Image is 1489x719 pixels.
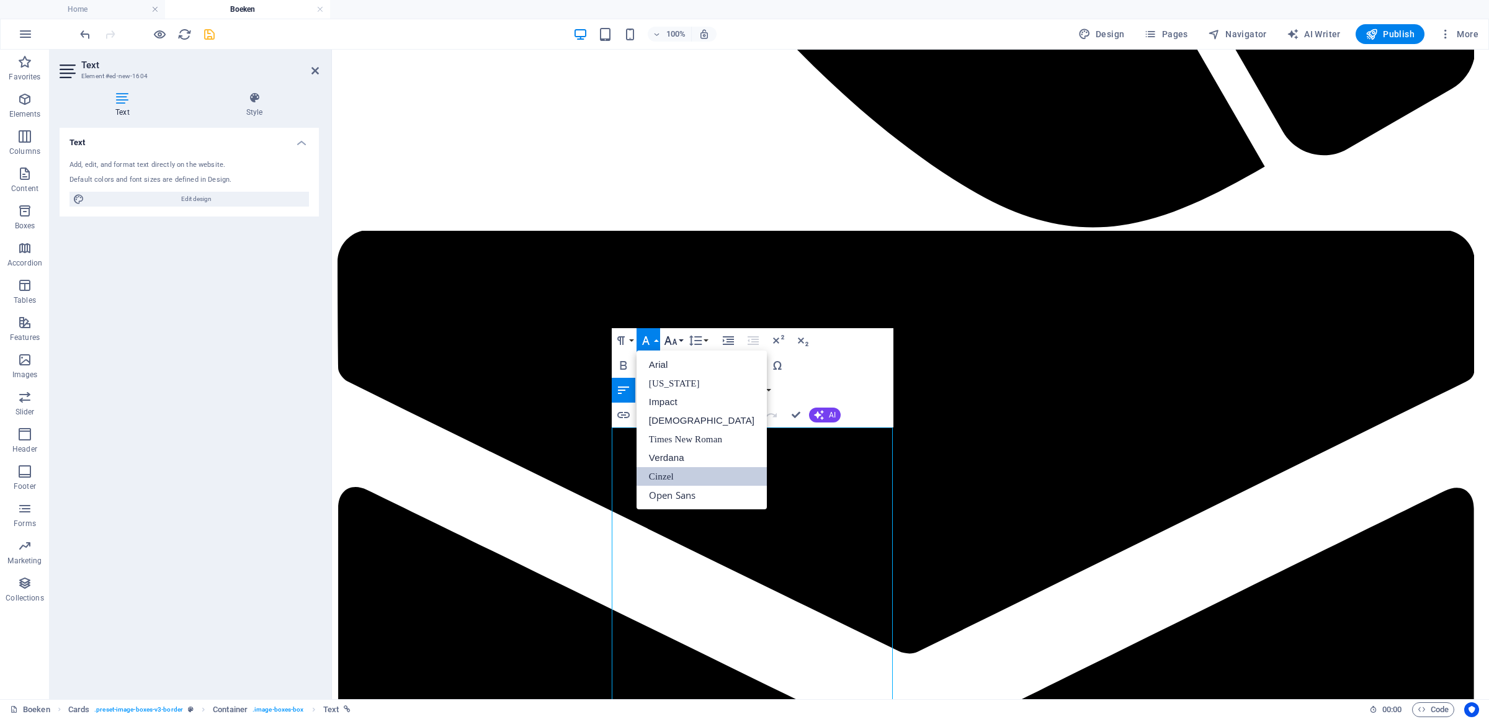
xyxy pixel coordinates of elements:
[68,702,351,717] nav: breadcrumb
[78,27,92,42] i: Undo: Add element (Ctrl+Z)
[60,128,319,150] h4: Text
[10,333,40,342] p: Features
[78,27,92,42] button: undo
[637,351,767,509] div: Font Family
[9,146,40,156] p: Columns
[60,92,190,118] h4: Text
[637,374,767,393] a: Georgia
[7,258,42,268] p: Accordion
[1369,702,1402,717] h6: Session time
[612,328,635,353] button: Paragraph Format
[188,706,194,713] i: This element is a customizable preset
[764,378,774,403] button: Ordered List
[6,593,43,603] p: Collections
[1203,24,1272,44] button: Navigator
[9,72,40,82] p: Favorites
[612,353,635,378] button: Bold (Ctrl+B)
[1434,24,1483,44] button: More
[12,370,38,380] p: Images
[1418,702,1449,717] span: Code
[94,702,183,717] span: . preset-image-boxes-v3-border
[1439,28,1478,40] span: More
[1382,702,1402,717] span: 00 00
[1144,28,1187,40] span: Pages
[666,27,686,42] h6: 100%
[16,407,35,417] p: Slider
[68,702,89,717] span: Click to select. Double-click to edit
[1282,24,1346,44] button: AI Writer
[1208,28,1267,40] span: Navigator
[14,519,36,529] p: Forms
[10,702,50,717] a: Click to cancel selection. Double-click to open Pages
[784,403,808,427] button: Confirm (Ctrl+⏎)
[15,221,35,231] p: Boxes
[213,702,248,717] span: Click to select. Double-click to edit
[12,444,37,454] p: Header
[699,29,710,40] i: On resize automatically adjust zoom level to fit chosen device.
[190,92,319,118] h4: Style
[1287,28,1341,40] span: AI Writer
[648,27,692,42] button: 100%
[829,411,836,419] span: AI
[202,27,217,42] button: save
[11,184,38,194] p: Content
[766,353,789,378] button: Special Characters
[637,467,767,486] a: Cinzel
[7,556,42,566] p: Marketing
[14,481,36,491] p: Footer
[14,295,36,305] p: Tables
[717,328,740,353] button: Increase Indent
[791,328,815,353] button: Subscript
[686,328,710,353] button: Line Height
[1073,24,1130,44] button: Design
[809,408,841,422] button: AI
[637,411,767,430] a: Tahoma
[1139,24,1192,44] button: Pages
[344,706,351,713] i: This element is linked
[637,328,660,353] button: Font Family
[202,27,217,42] i: Save (Ctrl+S)
[637,449,767,467] a: Verdana
[177,27,192,42] button: reload
[759,403,783,427] button: Redo (Ctrl+Shift+Z)
[81,71,294,82] h3: Element #ed-new-1604
[637,430,767,449] a: Times New Roman
[612,378,635,403] button: Align Left
[637,393,767,411] a: Impact
[253,702,304,717] span: . image-boxes-box
[1464,702,1479,717] button: Usercentrics
[69,192,309,207] button: Edit design
[1073,24,1130,44] div: Design (Ctrl+Alt+Y)
[637,486,767,504] a: Open Sans
[81,60,319,71] h2: Text
[165,2,330,16] h4: Boeken
[69,160,309,171] div: Add, edit, and format text directly on the website.
[1366,28,1415,40] span: Publish
[766,328,790,353] button: Superscript
[88,192,305,207] span: Edit design
[1078,28,1125,40] span: Design
[69,175,309,185] div: Default colors and font sizes are defined in Design.
[9,109,41,119] p: Elements
[612,403,635,427] button: Insert Link
[1356,24,1424,44] button: Publish
[323,702,339,717] span: Click to select. Double-click to edit
[1391,705,1393,714] span: :
[741,328,765,353] button: Decrease Indent
[661,328,685,353] button: Font Size
[637,355,767,374] a: Arial
[1412,702,1454,717] button: Code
